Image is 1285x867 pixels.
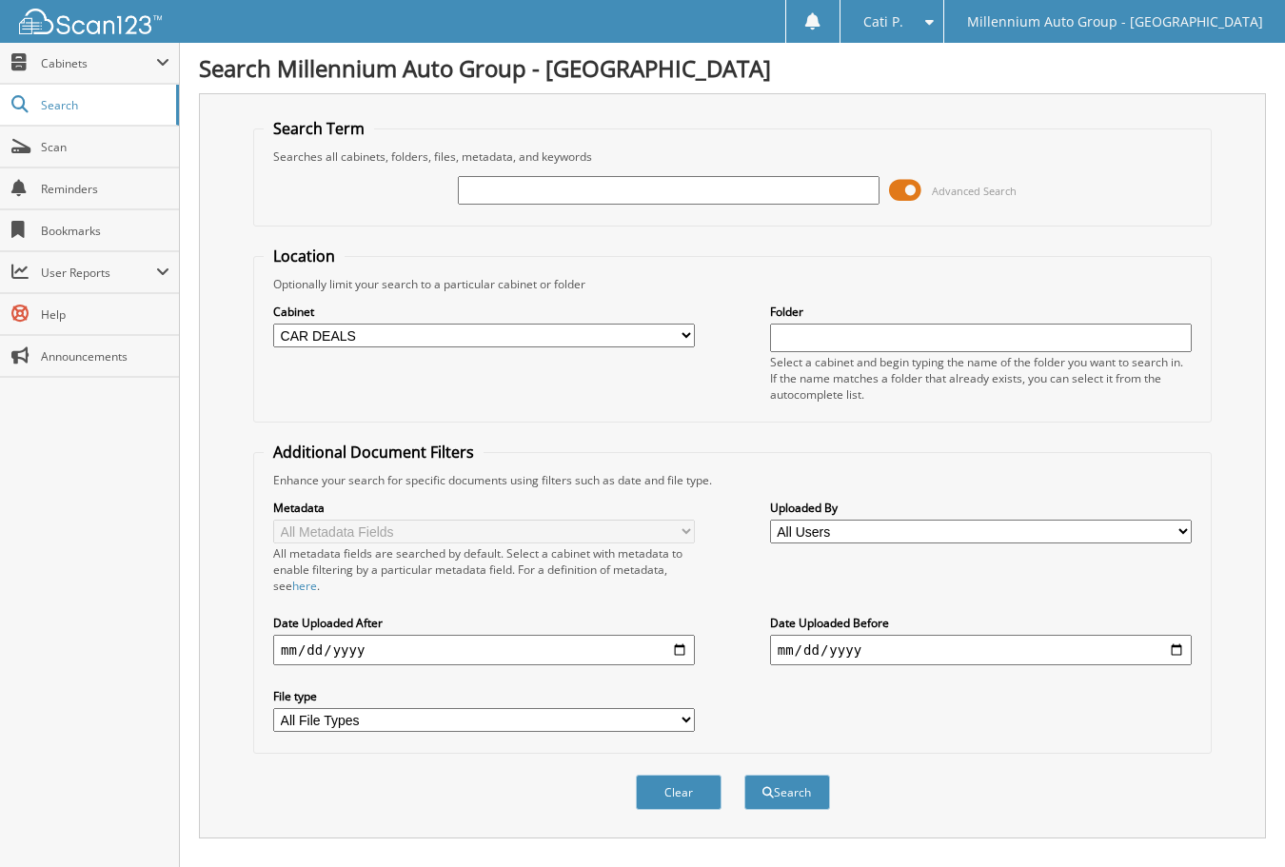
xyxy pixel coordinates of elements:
[264,246,345,266] legend: Location
[41,97,167,113] span: Search
[264,442,484,463] legend: Additional Document Filters
[273,688,695,704] label: File type
[19,9,162,34] img: scan123-logo-white.svg
[770,615,1192,631] label: Date Uploaded Before
[292,578,317,594] a: here
[41,348,169,365] span: Announcements
[264,276,1201,292] div: Optionally limit your search to a particular cabinet or folder
[41,306,169,323] span: Help
[41,55,156,71] span: Cabinets
[273,635,695,665] input: start
[1190,776,1285,867] iframe: Chat Widget
[770,635,1192,665] input: end
[273,545,695,594] div: All metadata fields are searched by default. Select a cabinet with metadata to enable filtering b...
[264,472,1201,488] div: Enhance your search for specific documents using filters such as date and file type.
[273,500,695,516] label: Metadata
[770,354,1192,403] div: Select a cabinet and begin typing the name of the folder you want to search in. If the name match...
[770,500,1192,516] label: Uploaded By
[199,52,1266,84] h1: Search Millennium Auto Group - [GEOGRAPHIC_DATA]
[264,118,374,139] legend: Search Term
[636,775,722,810] button: Clear
[863,16,903,28] span: Cati P.
[744,775,830,810] button: Search
[41,181,169,197] span: Reminders
[264,148,1201,165] div: Searches all cabinets, folders, files, metadata, and keywords
[41,223,169,239] span: Bookmarks
[41,265,156,281] span: User Reports
[273,615,695,631] label: Date Uploaded After
[273,304,695,320] label: Cabinet
[932,184,1017,198] span: Advanced Search
[967,16,1263,28] span: Millennium Auto Group - [GEOGRAPHIC_DATA]
[770,304,1192,320] label: Folder
[41,139,169,155] span: Scan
